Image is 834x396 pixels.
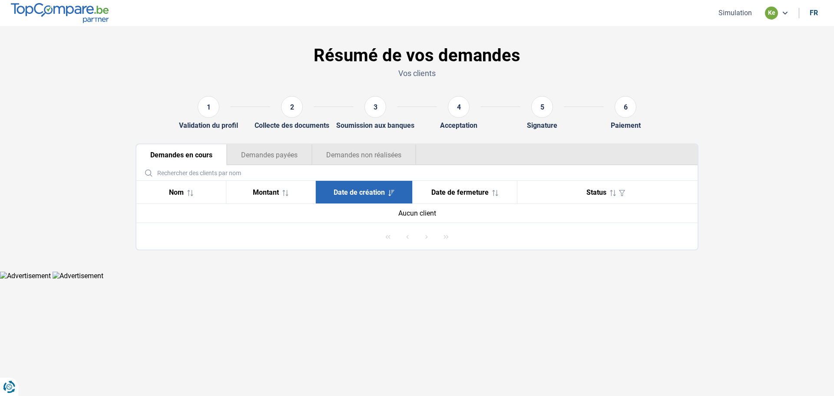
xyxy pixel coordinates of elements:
span: Date de fermeture [431,188,489,196]
div: fr [810,9,818,17]
button: Last Page [437,228,455,245]
h1: Résumé de vos demandes [136,45,698,66]
span: Nom [169,188,184,196]
div: 5 [531,96,553,118]
button: Simulation [716,8,755,17]
button: Previous Page [399,228,416,245]
span: Date de création [334,188,385,196]
img: Advertisement [53,272,103,280]
div: 6 [615,96,636,118]
button: Demandes en cours [136,144,227,165]
div: ke [765,7,778,20]
input: Rechercher des clients par nom [140,165,694,180]
div: Validation du profil [179,121,238,130]
button: First Page [379,228,397,245]
div: Signature [527,121,557,130]
button: Demandes non réalisées [312,144,416,165]
span: Status [586,188,606,196]
div: 1 [198,96,219,118]
div: 4 [448,96,470,118]
p: Vos clients [136,68,698,79]
div: 2 [281,96,303,118]
div: 3 [364,96,386,118]
div: Acceptation [440,121,477,130]
span: Montant [253,188,279,196]
div: Aucun client [143,209,691,217]
button: Next Page [418,228,435,245]
div: Soumission aux banques [336,121,414,130]
button: Demandes payées [227,144,312,165]
div: Paiement [611,121,641,130]
div: Collecte des documents [255,121,329,130]
img: TopCompare.be [11,3,109,23]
